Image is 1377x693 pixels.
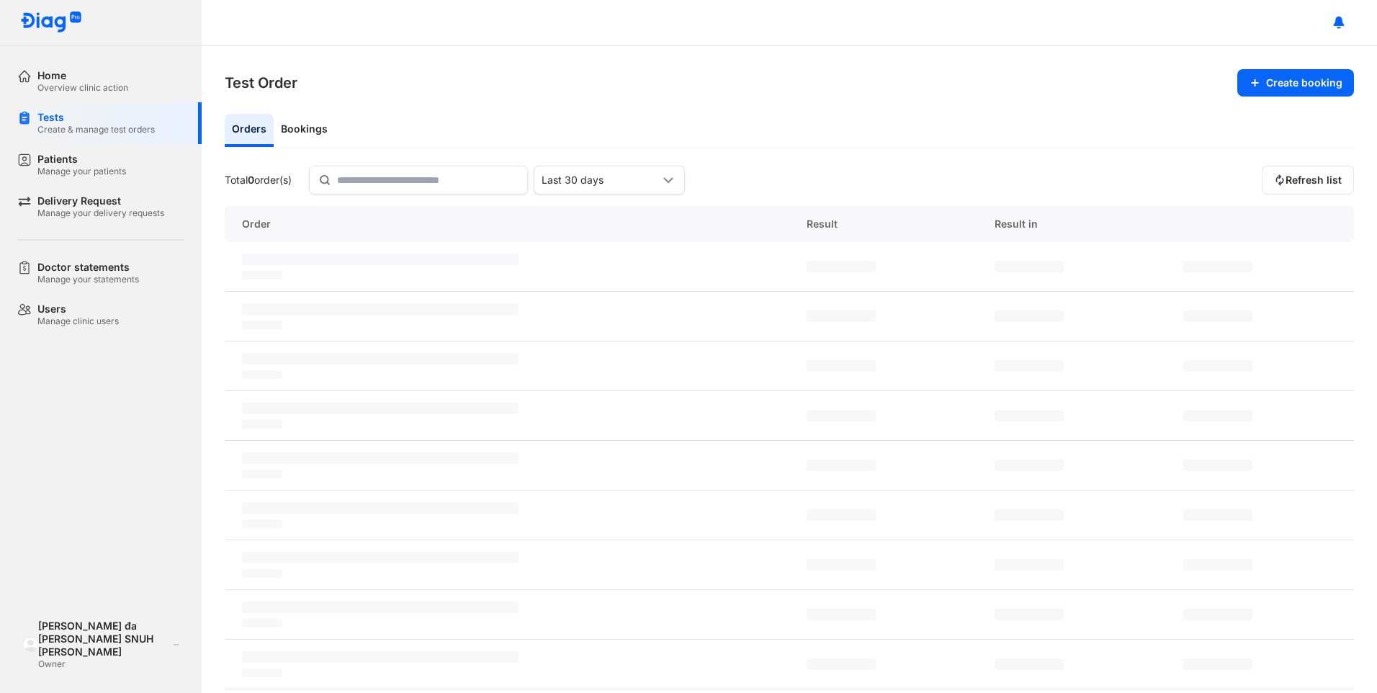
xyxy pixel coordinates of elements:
[1183,360,1252,372] span: ‌
[242,303,519,315] span: ‌
[995,509,1064,521] span: ‌
[995,658,1064,670] span: ‌
[242,470,282,478] span: ‌
[1183,460,1252,471] span: ‌
[242,353,519,365] span: ‌
[1183,658,1252,670] span: ‌
[807,658,876,670] span: ‌
[995,410,1064,421] span: ‌
[225,73,297,93] h3: Test Order
[1286,174,1342,187] span: Refresh list
[37,195,164,207] div: Delivery Request
[242,370,282,379] span: ‌
[37,153,126,166] div: Patients
[807,360,876,372] span: ‌
[242,254,519,265] span: ‌
[225,114,274,147] div: Orders
[789,206,977,242] div: Result
[225,206,789,242] div: Order
[995,609,1064,620] span: ‌
[807,410,876,421] span: ‌
[995,261,1064,272] span: ‌
[37,166,126,177] div: Manage your patients
[274,114,335,147] div: Bookings
[807,559,876,571] span: ‌
[242,271,282,280] span: ‌
[1237,69,1354,97] button: Create booking
[242,619,282,627] span: ‌
[37,261,139,274] div: Doctor statements
[37,207,164,219] div: Manage your delivery requests
[1183,261,1252,272] span: ‌
[20,12,82,34] img: logo
[38,658,169,670] div: Owner
[807,460,876,471] span: ‌
[225,174,292,187] div: Total order(s)
[37,124,155,135] div: Create & manage test orders
[242,602,519,613] span: ‌
[1262,166,1354,195] button: Refresh list
[242,552,519,563] span: ‌
[37,316,119,327] div: Manage clinic users
[242,651,519,663] span: ‌
[977,206,1165,242] div: Result in
[37,69,128,82] div: Home
[1183,559,1252,571] span: ‌
[37,303,119,316] div: Users
[242,452,519,464] span: ‌
[542,174,660,187] div: Last 30 days
[995,559,1064,571] span: ‌
[242,420,282,429] span: ‌
[37,274,139,285] div: Manage your statements
[1183,410,1252,421] span: ‌
[807,609,876,620] span: ‌
[242,519,282,528] span: ‌
[1183,609,1252,620] span: ‌
[807,509,876,521] span: ‌
[807,261,876,272] span: ‌
[995,360,1064,372] span: ‌
[995,310,1064,322] span: ‌
[37,111,155,124] div: Tests
[248,174,254,186] span: 0
[242,321,282,329] span: ‌
[1183,310,1252,322] span: ‌
[242,403,519,414] span: ‌
[37,82,128,94] div: Overview clinic action
[1183,509,1252,521] span: ‌
[995,460,1064,471] span: ‌
[242,669,282,677] span: ‌
[242,502,519,514] span: ‌
[38,620,169,658] div: [PERSON_NAME] đa [PERSON_NAME] SNUH [PERSON_NAME]
[242,569,282,578] span: ‌
[807,310,876,322] span: ‌
[23,638,38,653] img: logo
